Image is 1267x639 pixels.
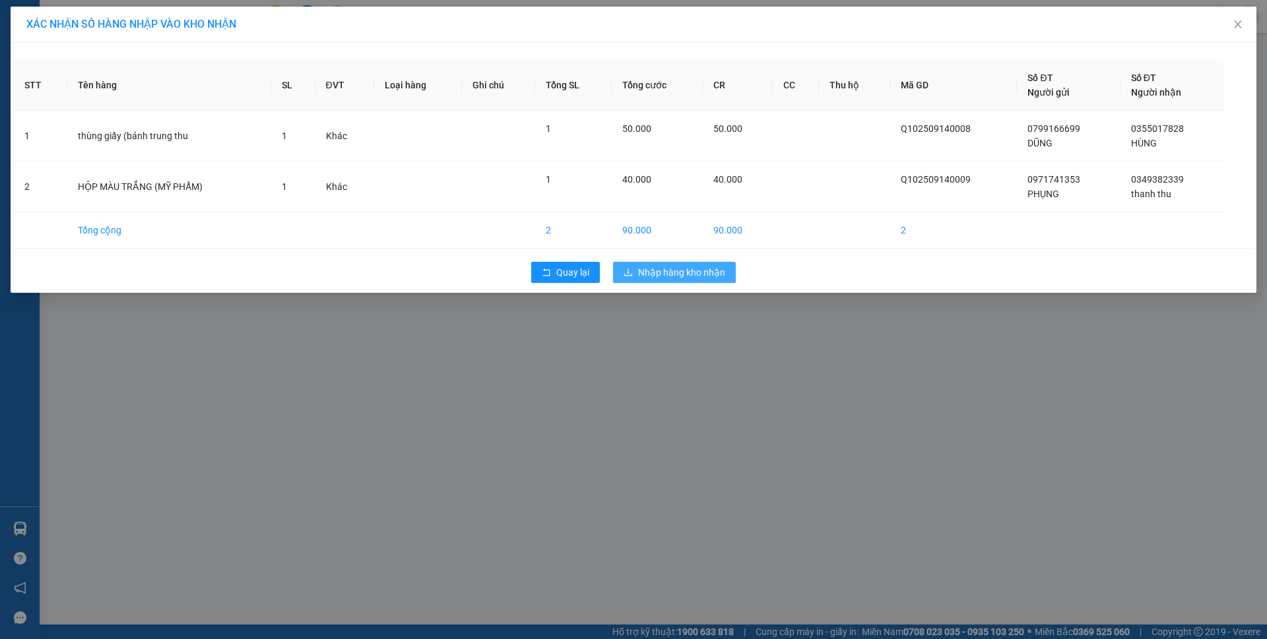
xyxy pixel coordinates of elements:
span: [DATE] [147,6,175,16]
span: 075183000958 [98,85,162,96]
span: 1 [282,181,287,192]
span: rollback [542,268,551,278]
span: 0971741353 [1027,174,1080,185]
span: 40.000 [622,174,651,185]
th: CR [703,60,773,111]
span: 50.000 [713,123,742,134]
span: close [1233,19,1243,30]
td: Tổng cộng [67,212,271,249]
th: Ghi chú [462,60,536,111]
span: Q102509140008 [901,123,971,134]
span: Quận 10 [18,47,54,58]
span: 0799166699 [1027,123,1080,134]
strong: N.nhận: [4,96,90,106]
span: 1 [282,131,287,141]
span: Số ĐT [1131,73,1156,83]
span: 1 [546,174,551,185]
td: 90.000 [703,212,773,249]
span: VÂN CMND: [38,96,90,106]
strong: CTY XE KHÁCH [57,16,142,31]
span: download [624,268,633,278]
th: ĐVT [315,60,374,111]
span: Q102509140009 [901,174,971,185]
td: 2 [535,212,612,249]
th: Tên hàng [67,60,271,111]
span: 0907696988 [75,47,127,58]
span: HÙNG [1131,138,1157,148]
th: SL [271,60,315,111]
span: PHIẾU GIAO HÀNG [38,58,141,73]
td: 2 [890,212,1018,249]
span: 0349382339 [1131,174,1184,185]
th: Tổng SL [535,60,612,111]
th: Thu hộ [819,60,890,111]
td: 2 [14,162,67,212]
button: downloadNhập hàng kho nhận [613,262,736,283]
span: 1 [546,123,551,134]
span: XÁC NHẬN SỐ HÀNG NHẬP VÀO KHO NHẬN [26,18,236,30]
th: Loại hàng [374,60,462,111]
span: DŨNG [1027,138,1053,148]
th: STT [14,60,67,111]
span: Nhập hàng kho nhận [638,265,725,280]
span: 12:28 [121,6,145,16]
span: Người gửi [1027,87,1070,98]
span: PHỤNG [1027,189,1059,199]
button: Close [1219,7,1256,44]
strong: VP: SĐT: [4,47,127,58]
span: Quay lại [556,265,589,280]
span: Người nhận [1131,87,1181,98]
span: thanh thu [1131,189,1171,199]
td: 90.000 [612,212,703,249]
span: 40.000 [713,174,742,185]
td: 1 [14,111,67,162]
td: Khác [315,162,374,212]
th: CC [773,60,819,111]
span: DƯƠNG CMND: [30,85,162,96]
span: Số ĐT [1027,73,1053,83]
th: Mã GD [890,60,1018,111]
span: 0355017828 [1131,123,1184,134]
td: Khác [315,111,374,162]
strong: N.gửi: [4,85,162,96]
td: thùng giấy (bánh trung thu [67,111,271,162]
span: Q102509140003 [24,6,94,16]
button: rollbackQuay lại [531,262,600,283]
th: Tổng cước [612,60,703,111]
td: HỘP MÀU TRẮNG (MỸ PHẨM) [67,162,271,212]
span: 50.000 [622,123,651,134]
strong: THIÊN PHÁT ĐẠT [4,33,100,47]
